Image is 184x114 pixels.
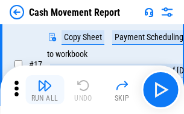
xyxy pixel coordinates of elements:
[29,7,120,18] div: Cash Movement Report
[62,30,104,45] div: Copy Sheet
[37,78,52,93] img: Run All
[10,5,24,19] img: Back
[115,78,129,93] img: Skip
[29,59,42,69] span: # 17
[103,75,141,104] button: Skip
[151,80,170,99] img: Main button
[31,95,59,102] div: Run All
[144,7,154,17] img: Support
[25,75,64,104] button: Run All
[160,5,174,19] img: Settings menu
[47,50,87,59] div: to workbook
[115,95,130,102] div: Skip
